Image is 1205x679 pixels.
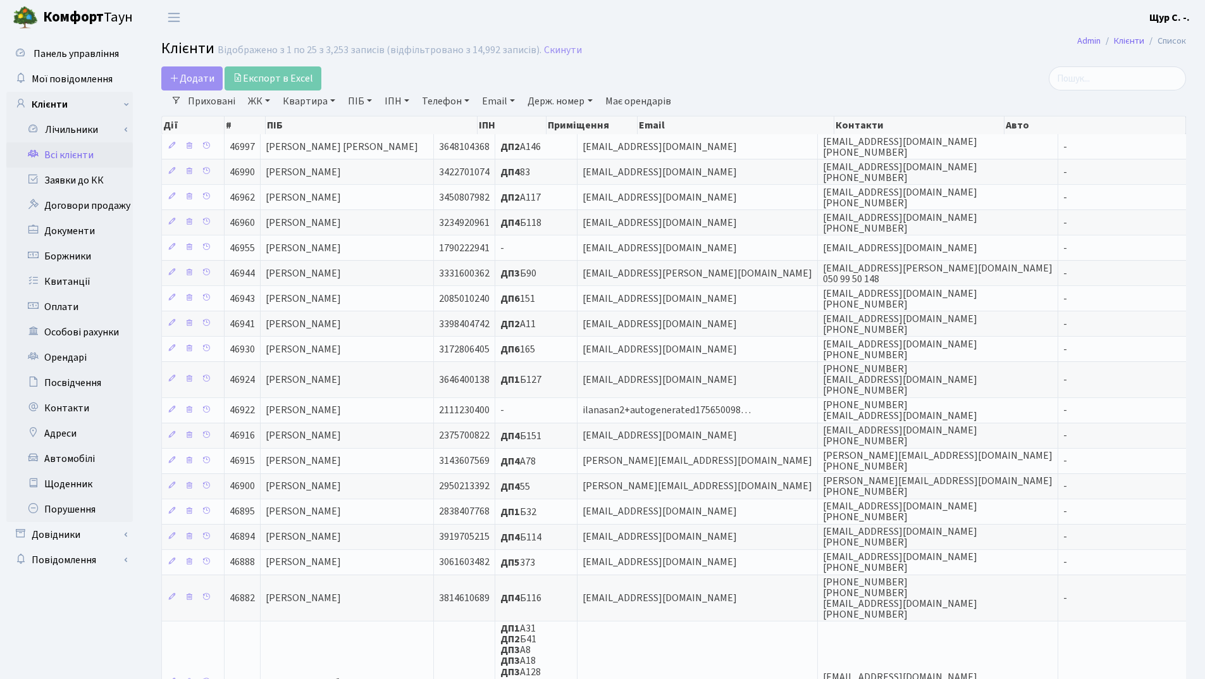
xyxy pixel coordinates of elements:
[544,44,582,56] a: Скинути
[6,66,133,92] a: Мої повідомлення
[500,454,520,468] b: ДП4
[500,632,520,646] b: ДП2
[343,90,377,112] a: ПІБ
[500,505,536,519] span: Б32
[583,292,737,306] span: [EMAIL_ADDRESS][DOMAIN_NAME]
[6,396,133,421] a: Контакти
[823,312,977,337] span: [EMAIL_ADDRESS][DOMAIN_NAME] [PHONE_NUMBER]
[43,7,104,27] b: Комфорт
[6,244,133,269] a: Боржники
[6,497,133,522] a: Порушення
[823,449,1053,473] span: [PERSON_NAME][EMAIL_ADDRESS][DOMAIN_NAME] [PHONE_NUMBER]
[823,287,977,311] span: [EMAIL_ADDRESS][DOMAIN_NAME] [PHONE_NUMBER]
[500,292,535,306] span: 151
[500,621,520,635] b: ДП1
[823,575,977,621] span: [PHONE_NUMBER] [PHONE_NUMBER] [EMAIL_ADDRESS][DOMAIN_NAME] [PHONE_NUMBER]
[823,211,977,235] span: [EMAIL_ADDRESS][DOMAIN_NAME] [PHONE_NUMBER]
[500,530,541,544] span: Б114
[583,342,737,356] span: [EMAIL_ADDRESS][DOMAIN_NAME]
[583,556,737,570] span: [EMAIL_ADDRESS][DOMAIN_NAME]
[500,373,541,387] span: Б127
[6,446,133,471] a: Автомобілі
[439,454,490,468] span: 3143607569
[583,404,751,418] span: ilanasan2+autogenerated175650098…
[1063,373,1067,387] span: -
[823,474,1053,499] span: [PERSON_NAME][EMAIL_ADDRESS][DOMAIN_NAME] [PHONE_NUMBER]
[823,135,977,159] span: [EMAIL_ADDRESS][DOMAIN_NAME] [PHONE_NUMBER]
[439,530,490,544] span: 3919705215
[266,404,341,418] span: [PERSON_NAME]
[230,342,255,356] span: 46930
[823,185,977,210] span: [EMAIL_ADDRESS][DOMAIN_NAME] [PHONE_NUMBER]
[1049,66,1186,90] input: Пошук...
[500,266,520,280] b: ДП3
[823,398,977,423] span: [PHONE_NUMBER] [EMAIL_ADDRESS][DOMAIN_NAME]
[6,294,133,320] a: Оплати
[439,404,490,418] span: 2111230400
[500,190,541,204] span: А117
[1063,266,1067,280] span: -
[162,116,225,134] th: Дії
[34,47,119,61] span: Панель управління
[500,665,520,679] b: ДП3
[823,160,977,185] span: [EMAIL_ADDRESS][DOMAIN_NAME] [PHONE_NUMBER]
[638,116,835,134] th: Email
[183,90,240,112] a: Приховані
[583,165,737,179] span: [EMAIL_ADDRESS][DOMAIN_NAME]
[583,140,737,154] span: [EMAIL_ADDRESS][DOMAIN_NAME]
[266,292,341,306] span: [PERSON_NAME]
[583,429,737,443] span: [EMAIL_ADDRESS][DOMAIN_NAME]
[500,505,520,519] b: ДП1
[439,480,490,494] span: 2950213392
[266,140,418,154] span: [PERSON_NAME] [PERSON_NAME]
[230,429,255,443] span: 46916
[583,216,737,230] span: [EMAIL_ADDRESS][DOMAIN_NAME]
[266,317,341,331] span: [PERSON_NAME]
[230,266,255,280] span: 46944
[266,216,341,230] span: [PERSON_NAME]
[1063,342,1067,356] span: -
[230,241,255,255] span: 46955
[170,72,214,85] span: Додати
[230,292,255,306] span: 46943
[834,116,1004,134] th: Контакти
[583,454,812,468] span: [PERSON_NAME][EMAIL_ADDRESS][DOMAIN_NAME]
[1063,165,1067,179] span: -
[439,165,490,179] span: 3422701074
[500,404,504,418] span: -
[500,373,520,387] b: ДП1
[266,591,341,605] span: [PERSON_NAME]
[6,320,133,345] a: Особові рахунки
[230,404,255,418] span: 46922
[823,423,977,448] span: [EMAIL_ADDRESS][DOMAIN_NAME] [PHONE_NUMBER]
[6,92,133,117] a: Клієнти
[500,292,520,306] b: ДП6
[1063,480,1067,494] span: -
[225,66,321,90] a: Експорт в Excel
[380,90,414,112] a: ІПН
[1077,34,1101,47] a: Admin
[439,266,490,280] span: 3331600362
[439,505,490,519] span: 2838407768
[266,454,341,468] span: [PERSON_NAME]
[266,116,478,134] th: ПІБ
[15,117,133,142] a: Лічильники
[1063,216,1067,230] span: -
[278,90,340,112] a: Квартира
[500,266,536,280] span: Б90
[1144,34,1186,48] li: Список
[823,261,1053,286] span: [EMAIL_ADDRESS][PERSON_NAME][DOMAIN_NAME] 050 99 50 148
[230,216,255,230] span: 46960
[500,429,541,443] span: Б151
[6,142,133,168] a: Всі клієнти
[823,499,977,524] span: [EMAIL_ADDRESS][DOMAIN_NAME] [PHONE_NUMBER]
[266,165,341,179] span: [PERSON_NAME]
[6,218,133,244] a: Документи
[230,373,255,387] span: 46924
[439,140,490,154] span: 3648104368
[439,241,490,255] span: 1790222941
[439,342,490,356] span: 3172806405
[1063,530,1067,544] span: -
[823,550,977,575] span: [EMAIL_ADDRESS][DOMAIN_NAME] [PHONE_NUMBER]
[500,591,541,605] span: Б116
